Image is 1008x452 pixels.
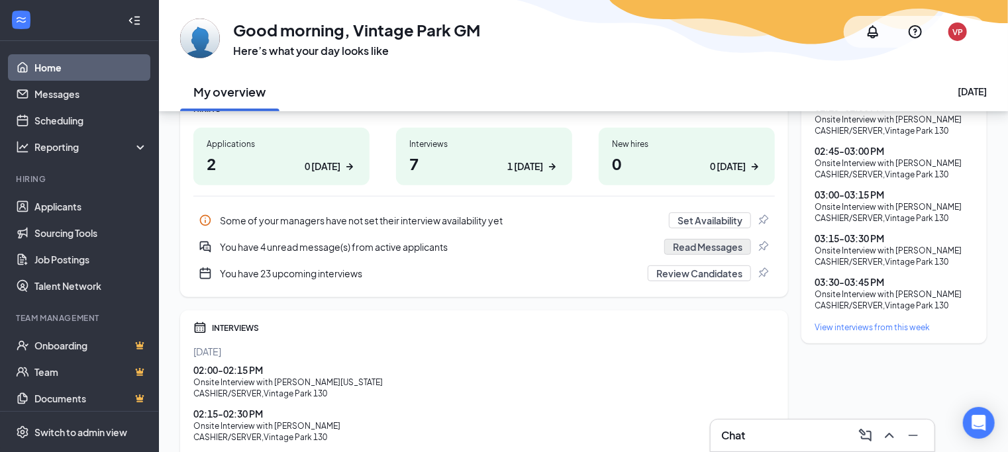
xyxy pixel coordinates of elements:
button: ChevronUp [879,425,900,446]
div: Open Intercom Messenger [963,407,995,439]
div: Team Management [16,312,145,324]
div: 0 [DATE] [305,159,340,173]
a: InfoSome of your managers have not set their interview availability yetSet AvailabilityPin [193,207,775,234]
a: Interviews71 [DATE]ArrowRight [396,128,572,185]
svg: Info [199,214,212,227]
a: Sourcing Tools [34,220,148,246]
img: Vintage Park GM [180,19,220,58]
div: Onsite Interview with [PERSON_NAME] [815,158,974,169]
div: Onsite Interview with [PERSON_NAME] [193,420,775,431]
a: New hires00 [DATE]ArrowRight [599,128,775,185]
svg: Notifications [865,24,881,40]
h2: My overview [194,83,266,100]
div: You have 4 unread message(s) from active applicants [193,234,775,260]
div: 03:15 - 03:30 PM [815,232,974,245]
svg: Pin [756,240,770,253]
div: 02:15 - 02:30 PM [193,407,775,420]
div: Onsite Interview with [PERSON_NAME] [815,245,974,256]
div: Hiring [16,173,145,185]
div: 03:00 - 03:15 PM [815,188,974,201]
svg: Analysis [16,140,29,154]
svg: ArrowRight [343,160,356,173]
a: Scheduling [34,107,148,134]
div: Onsite Interview with [PERSON_NAME] [815,201,974,212]
button: ComposeMessage [855,425,876,446]
svg: ArrowRight [546,160,559,173]
div: Some of your managers have not set their interview availability yet [193,207,775,234]
svg: CalendarNew [199,267,212,280]
div: 0 [DATE] [710,159,746,173]
svg: ArrowRight [748,160,762,173]
h3: Chat [721,428,745,443]
h1: 2 [207,152,356,175]
a: OnboardingCrown [34,332,148,359]
div: You have 23 upcoming interviews [193,260,775,287]
h3: Here’s what your day looks like [233,44,480,58]
div: Applications [207,138,356,150]
div: CASHIER/SERVER , Vintage Park 130 [815,300,974,311]
h1: 0 [612,152,762,175]
div: You have 23 upcoming interviews [220,267,640,280]
div: 02:45 - 03:00 PM [815,144,974,158]
div: You have 4 unread message(s) from active applicants [220,240,656,253]
svg: Pin [756,214,770,227]
a: CalendarNewYou have 23 upcoming interviewsReview CandidatesPin [193,260,775,287]
div: Onsite Interview with [PERSON_NAME][US_STATE] [193,377,775,388]
svg: DoubleChatActive [199,240,212,253]
div: [DATE] [193,345,775,358]
button: Review Candidates [648,265,751,281]
div: Reporting [34,140,148,154]
div: New hires [612,138,762,150]
a: TeamCrown [34,359,148,385]
svg: WorkstreamLogo [15,13,28,26]
div: [DATE] [958,85,987,98]
button: Minimize [903,425,924,446]
a: Job Postings [34,246,148,273]
a: Messages [34,81,148,107]
svg: ComposeMessage [858,428,874,443]
a: Applications20 [DATE]ArrowRight [193,128,370,185]
div: CASHIER/SERVER , Vintage Park 130 [815,125,974,136]
a: Applicants [34,193,148,220]
div: CASHIER/SERVER , Vintage Park 130 [193,388,775,399]
div: CASHIER/SERVER , Vintage Park 130 [193,431,775,443]
svg: Collapse [128,14,141,27]
a: DocumentsCrown [34,385,148,412]
div: 03:30 - 03:45 PM [815,275,974,289]
div: Onsite Interview with [PERSON_NAME] [815,289,974,300]
div: CASHIER/SERVER , Vintage Park 130 [815,169,974,180]
svg: Minimize [905,428,921,443]
button: Set Availability [669,212,751,228]
svg: QuestionInfo [907,24,923,40]
div: 1 [DATE] [507,159,543,173]
div: CASHIER/SERVER , Vintage Park 130 [815,256,974,267]
svg: Calendar [193,321,207,334]
a: Talent Network [34,273,148,299]
a: Home [34,54,148,81]
div: CASHIER/SERVER , Vintage Park 130 [815,212,974,224]
div: INTERVIEWS [212,322,775,334]
a: View interviews from this week [815,322,974,333]
div: 02:00 - 02:15 PM [193,363,775,377]
a: DoubleChatActiveYou have 4 unread message(s) from active applicantsRead MessagesPin [193,234,775,260]
div: Switch to admin view [34,426,127,439]
h1: Good morning, Vintage Park GM [233,19,480,41]
div: Some of your managers have not set their interview availability yet [220,214,661,227]
div: VP [952,26,963,38]
div: Interviews [409,138,559,150]
svg: Settings [16,426,29,439]
h1: 7 [409,152,559,175]
svg: Pin [756,267,770,280]
div: Onsite Interview with [PERSON_NAME] [815,114,974,125]
button: Read Messages [664,239,751,255]
svg: ChevronUp [882,428,897,443]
